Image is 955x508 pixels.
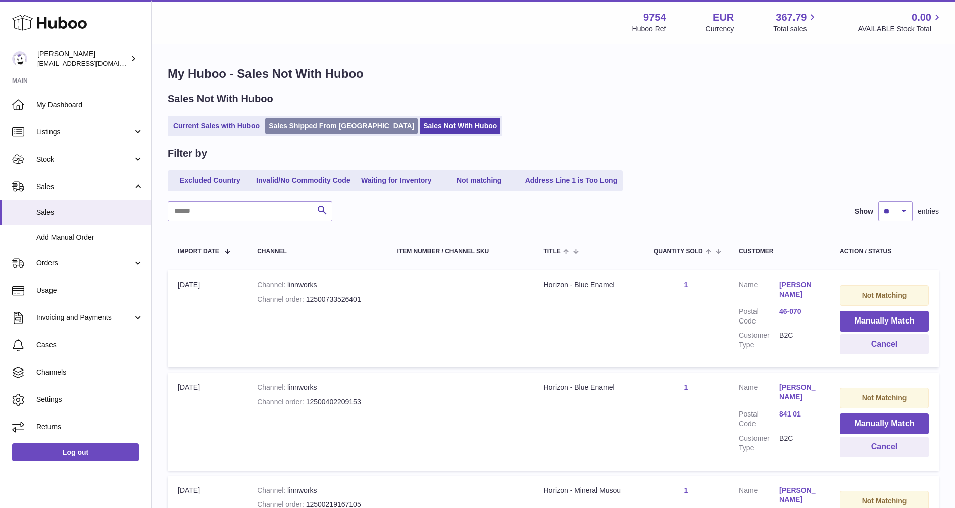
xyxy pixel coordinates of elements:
a: 1 [684,281,688,289]
label: Show [855,207,873,216]
div: Horizon - Blue Enamel [544,383,633,392]
dt: Name [739,486,779,507]
span: Stock [36,155,133,164]
span: 0.00 [912,11,931,24]
a: Log out [12,443,139,461]
div: Huboo Ref [632,24,666,34]
dt: Customer Type [739,331,779,350]
span: Channels [36,367,143,377]
a: Sales Shipped From [GEOGRAPHIC_DATA] [265,118,418,134]
div: Horizon - Mineral Musou [544,486,633,495]
strong: 9754 [643,11,666,24]
span: Total sales [773,24,818,34]
a: Excluded Country [170,172,250,189]
a: 0.00 AVAILABLE Stock Total [858,11,943,34]
a: Address Line 1 is Too Long [522,172,621,189]
div: linnworks [257,383,377,392]
div: Currency [706,24,734,34]
h1: My Huboo - Sales Not With Huboo [168,66,939,82]
a: 367.79 Total sales [773,11,818,34]
strong: Channel [257,486,287,494]
button: Manually Match [840,413,929,434]
a: [PERSON_NAME] [779,280,820,299]
a: Not matching [439,172,520,189]
span: Sales [36,182,133,192]
button: Manually Match [840,311,929,332]
div: 12500402209153 [257,397,377,407]
dd: B2C [779,434,820,453]
a: [PERSON_NAME] [779,486,820,505]
span: Settings [36,395,143,404]
a: Invalid/No Commodity Code [253,172,354,189]
dt: Postal Code [739,307,779,326]
a: [PERSON_NAME] [779,383,820,402]
a: Sales Not With Huboo [420,118,500,134]
span: Quantity Sold [654,248,703,255]
span: entries [918,207,939,216]
a: 1 [684,486,688,494]
img: info@fieldsluxury.london [12,51,27,66]
div: Horizon - Blue Enamel [544,280,633,290]
span: Listings [36,127,133,137]
span: AVAILABLE Stock Total [858,24,943,34]
span: Title [544,248,561,255]
span: Sales [36,208,143,217]
span: Add Manual Order [36,233,143,242]
strong: Channel [257,281,287,289]
dt: Customer Type [739,434,779,453]
dd: B2C [779,331,820,350]
a: 841 01 [779,409,820,419]
a: Waiting for Inventory [356,172,437,189]
span: Cases [36,340,143,350]
dt: Name [739,280,779,302]
strong: Not Matching [862,497,907,505]
strong: Not Matching [862,291,907,299]
div: Item Number / Channel SKU [397,248,524,255]
h2: Filter by [168,147,207,160]
dt: Postal Code [739,409,779,429]
dt: Name [739,383,779,404]
span: 367.79 [776,11,807,24]
span: Import date [178,248,219,255]
a: 1 [684,383,688,391]
div: Customer [739,248,820,255]
div: [PERSON_NAME] [37,49,128,68]
strong: EUR [713,11,734,24]
span: [EMAIL_ADDRESS][DOMAIN_NAME] [37,59,148,67]
strong: Channel order [257,295,306,303]
div: linnworks [257,486,377,495]
div: Channel [257,248,377,255]
strong: Not Matching [862,394,907,402]
a: Current Sales with Huboo [170,118,263,134]
h2: Sales Not With Huboo [168,92,273,106]
div: Action / Status [840,248,929,255]
span: My Dashboard [36,100,143,110]
span: Usage [36,286,143,295]
span: Returns [36,422,143,432]
td: [DATE] [168,270,247,367]
div: 12500733526401 [257,295,377,304]
span: Orders [36,258,133,268]
button: Cancel [840,437,929,457]
div: linnworks [257,280,377,290]
td: [DATE] [168,373,247,470]
a: 46-070 [779,307,820,316]
span: Invoicing and Payments [36,313,133,322]
strong: Channel order [257,398,306,406]
strong: Channel [257,383,287,391]
button: Cancel [840,334,929,355]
